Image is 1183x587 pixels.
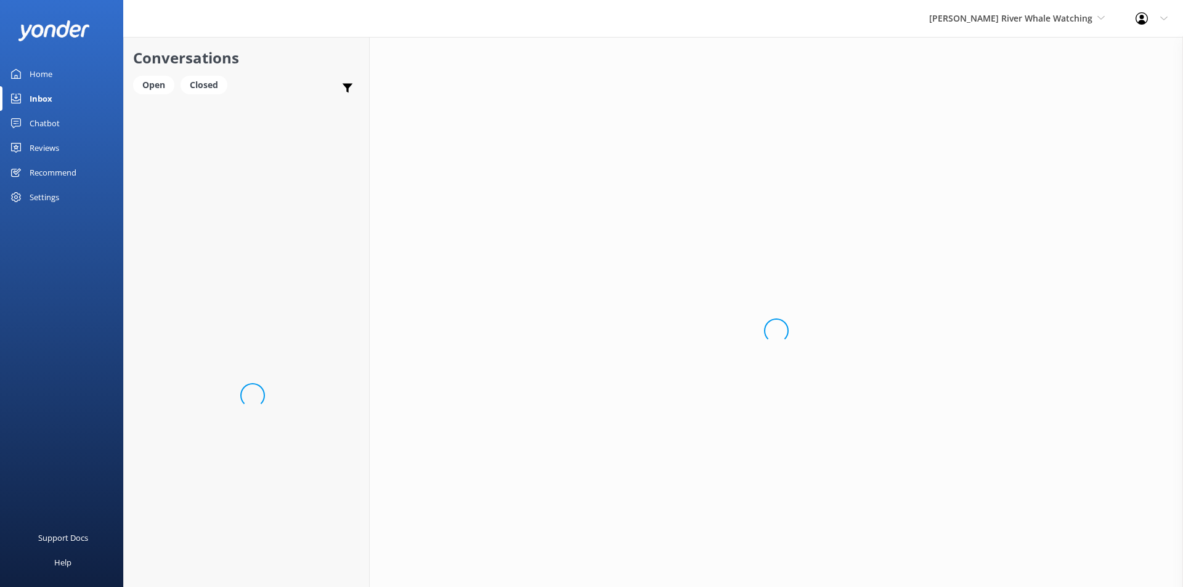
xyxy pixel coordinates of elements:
span: [PERSON_NAME] River Whale Watching [929,12,1092,24]
div: Reviews [30,136,59,160]
img: yonder-white-logo.png [18,20,89,41]
div: Open [133,76,174,94]
div: Settings [30,185,59,209]
div: Chatbot [30,111,60,136]
div: Help [54,550,71,575]
div: Home [30,62,52,86]
a: Open [133,78,181,91]
h2: Conversations [133,46,360,70]
a: Closed [181,78,234,91]
div: Inbox [30,86,52,111]
div: Closed [181,76,227,94]
div: Recommend [30,160,76,185]
div: Support Docs [38,525,88,550]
